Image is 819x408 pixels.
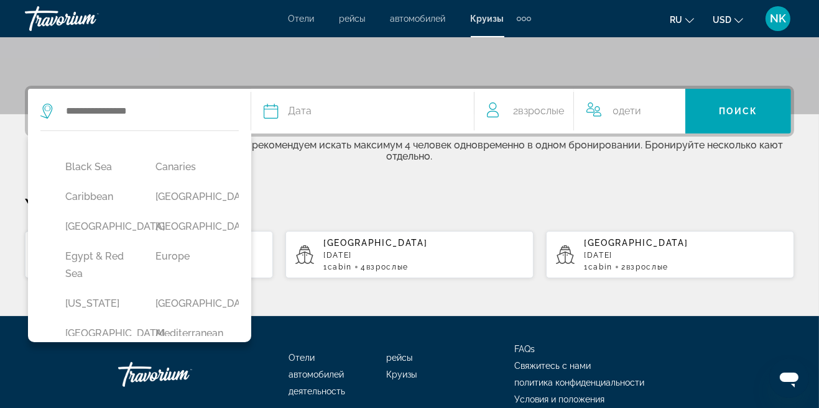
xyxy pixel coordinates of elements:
button: [GEOGRAPHIC_DATA] [59,215,137,238]
span: 2 [621,263,669,271]
span: 1 [323,263,352,271]
p: [DATE] [323,251,524,260]
span: Дети [619,105,641,117]
button: Egypt & Red Sea [59,245,137,286]
span: 2 [513,102,564,120]
span: [GEOGRAPHIC_DATA] [323,238,428,248]
span: [GEOGRAPHIC_DATA] [584,238,688,248]
a: рейсы [340,14,366,24]
p: Your Recent Searches [25,193,794,218]
a: FAQs [514,344,535,354]
a: Свяжитесь с нами [514,361,591,371]
button: Поиск [685,89,791,134]
button: User Menu [762,6,794,32]
button: Europe[DATE]1cabin3Взрослые [25,230,273,279]
a: Travorium [25,2,149,35]
span: Взрослые [518,105,564,117]
p: [DATE] [584,251,784,260]
a: Travorium [118,356,243,393]
div: Search widget [28,89,791,134]
button: [GEOGRAPHIC_DATA] [149,215,227,238]
span: 1 [584,263,613,271]
button: Mediterranean [149,322,227,345]
a: Условия и положения [514,394,604,404]
a: деятельность [289,386,346,396]
a: Круизы [386,369,417,379]
span: ru [670,15,682,25]
a: автомобилей [289,369,345,379]
span: NK [770,12,786,25]
a: Отели [289,353,315,363]
span: Взрослые [626,263,669,271]
a: Отели [289,14,315,24]
a: политика конфиденциальности [514,378,644,388]
iframe: Кнопка запуска окна обмена сообщениями [769,358,809,398]
button: Дата [264,89,461,134]
span: cabin [588,263,613,271]
span: Взрослые [366,263,409,271]
a: автомобилей [391,14,446,24]
button: Black Sea [59,155,137,179]
span: Дата [288,102,312,120]
span: 0 [613,102,641,120]
button: Change language [670,11,694,29]
span: Поиск [719,106,758,116]
a: Круизы [471,14,504,24]
button: [GEOGRAPHIC_DATA][DATE]1cabin2Взрослые [546,230,794,279]
button: [GEOGRAPHIC_DATA] [149,185,227,209]
button: [GEOGRAPHIC_DATA] [149,292,227,315]
span: cabin [328,263,352,271]
button: Travelers: 2 adults, 0 children [474,89,685,134]
button: [US_STATE] [59,292,137,315]
p: Для достижения наилучших результатов мы рекомендуем искать максимум 4 человек одновременно в одно... [25,137,794,162]
button: Caribbean [59,185,137,209]
button: Extra navigation items [517,9,531,29]
button: Europe [149,245,227,268]
span: 4 [361,263,409,271]
button: Change currency [713,11,743,29]
button: Canaries [149,155,227,179]
a: рейсы [386,353,412,363]
span: USD [713,15,731,25]
button: [GEOGRAPHIC_DATA] [59,322,137,345]
button: [GEOGRAPHIC_DATA][DATE]1cabin4Взрослые [285,230,534,279]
